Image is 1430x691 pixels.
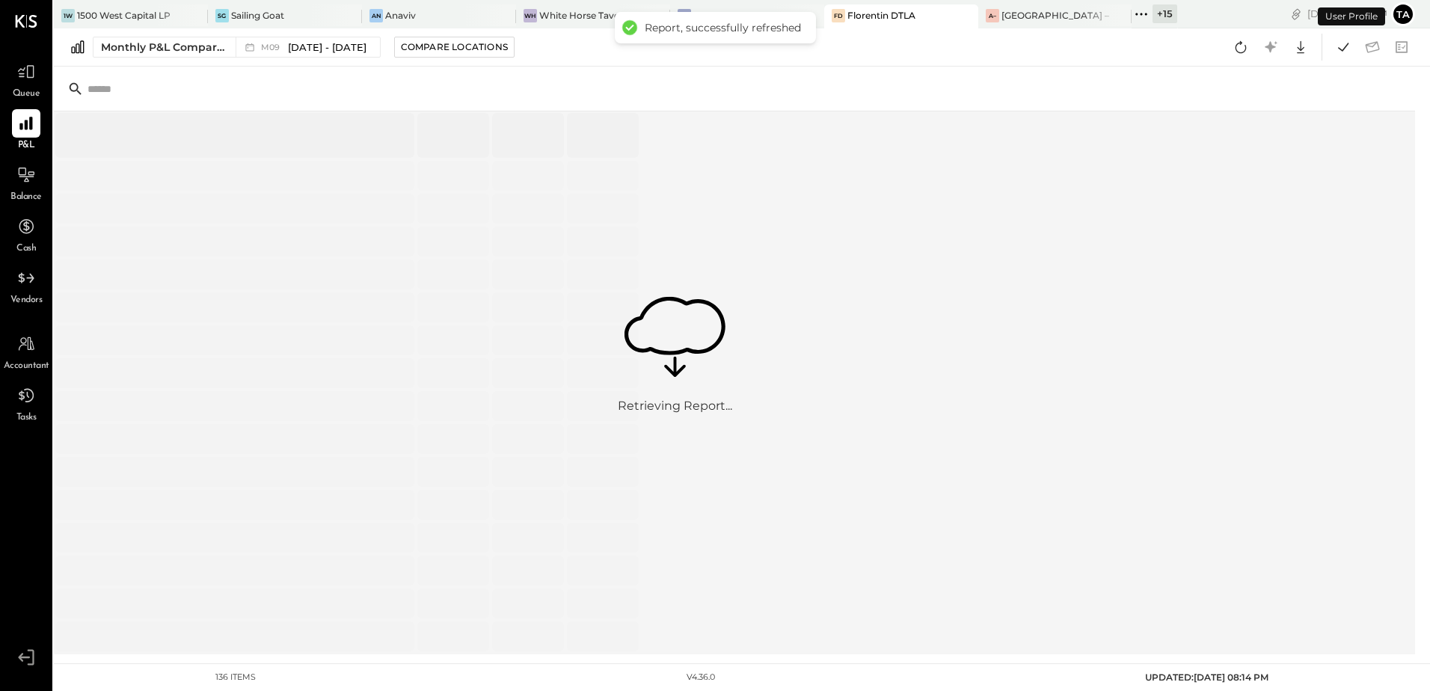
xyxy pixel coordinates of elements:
div: FD [832,9,845,22]
div: [GEOGRAPHIC_DATA] – [GEOGRAPHIC_DATA] [1001,9,1110,22]
span: UPDATED: [DATE] 08:14 PM [1145,672,1268,683]
button: Ta [1391,2,1415,26]
span: Cash [16,242,36,256]
div: WH [524,9,537,22]
span: Accountant [4,360,49,373]
div: 1500 West Capital LP [77,9,171,22]
span: Queue [13,87,40,101]
div: [DATE] [1307,7,1387,21]
div: v 4.36.0 [687,672,715,684]
span: Tasks [16,411,37,425]
span: P&L [18,139,35,153]
div: Made in [US_STATE] Pizza [GEOGRAPHIC_DATA] [693,9,802,22]
div: Mi [678,9,691,22]
div: Report, successfully refreshed [645,21,801,34]
a: Tasks [1,381,52,425]
div: White Horse Tavern [539,9,629,22]
button: Compare Locations [394,37,515,58]
div: A– [986,9,999,22]
span: M09 [261,43,284,52]
div: Compare Locations [401,40,508,53]
a: Balance [1,161,52,204]
div: + 15 [1153,4,1177,23]
div: User Profile [1318,7,1385,25]
div: Sailing Goat [231,9,284,22]
span: Vendors [10,294,43,307]
a: Queue [1,58,52,101]
a: Cash [1,212,52,256]
div: 136 items [215,672,256,684]
button: Monthly P&L Comparison M09[DATE] - [DATE] [93,37,381,58]
span: [DATE] - [DATE] [288,40,366,55]
a: Vendors [1,264,52,307]
div: Monthly P&L Comparison [101,40,227,55]
div: 1W [61,9,75,22]
span: Balance [10,191,42,204]
div: copy link [1289,6,1304,22]
a: Accountant [1,330,52,373]
a: P&L [1,109,52,153]
div: SG [215,9,229,22]
div: Anaviv [385,9,416,22]
div: Retrieving Report... [618,398,732,415]
div: Florentin DTLA [847,9,915,22]
div: An [369,9,383,22]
